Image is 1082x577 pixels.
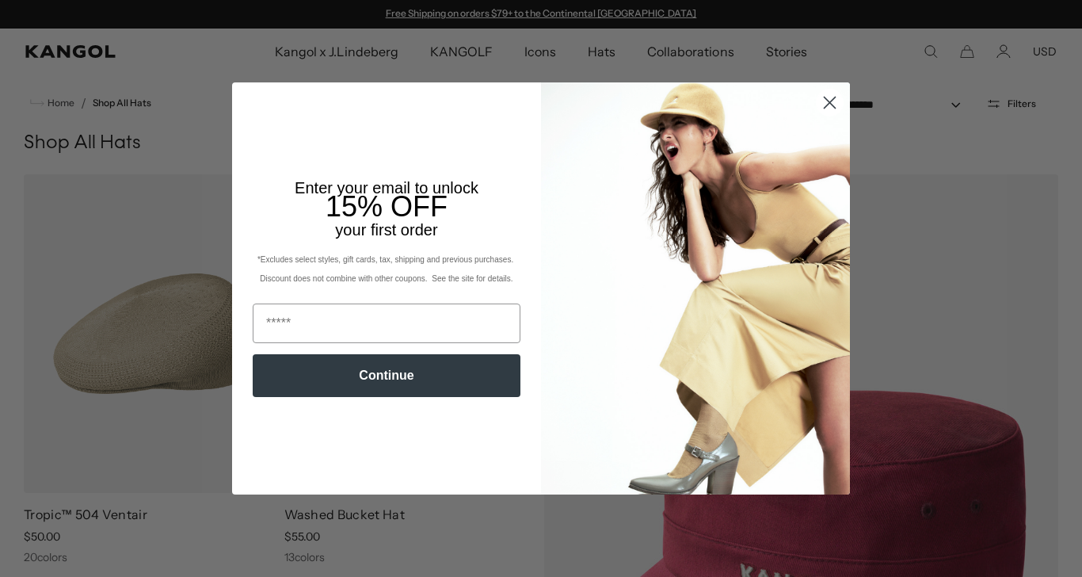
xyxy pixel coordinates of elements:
input: Email [253,304,520,343]
button: Continue [253,354,520,397]
span: 15% OFF [326,190,448,223]
img: 93be19ad-e773-4382-80b9-c9d740c9197f.jpeg [541,82,850,495]
span: Enter your email to unlock [295,179,478,197]
span: your first order [335,221,437,239]
span: *Excludes select styles, gift cards, tax, shipping and previous purchases. Discount does not comb... [257,255,516,283]
button: Close dialog [816,89,844,117]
